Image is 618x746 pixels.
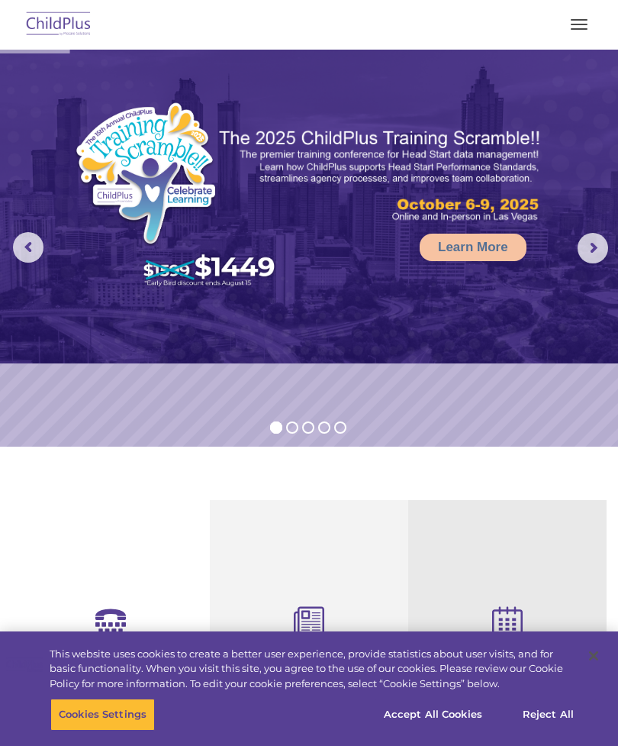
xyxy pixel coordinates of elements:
a: Learn More [420,234,526,261]
button: Cookies Settings [50,699,155,731]
img: ChildPlus by Procare Solutions [23,7,95,43]
button: Reject All [501,699,596,731]
button: Close [577,639,610,673]
div: This website uses cookies to create a better user experience, provide statistics about user visit... [50,647,575,692]
button: Accept All Cookies [375,699,491,731]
